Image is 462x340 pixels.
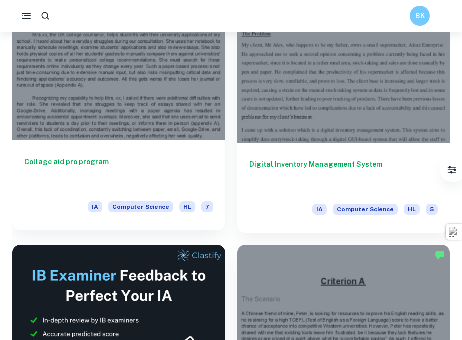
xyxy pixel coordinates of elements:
button: Filter [442,160,462,180]
span: HL [179,201,195,212]
span: HL [404,204,420,215]
h6: Collage aid pro program [24,156,213,189]
span: 5 [426,204,438,215]
img: Marked [435,250,445,260]
span: IA [88,201,102,212]
button: BK [410,6,430,26]
h6: Digital Inventory Management System [249,159,438,192]
span: 7 [201,201,213,212]
h6: BK [414,10,426,21]
span: IA [312,204,327,215]
span: Computer Science [333,204,398,215]
span: Computer Science [108,201,173,212]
